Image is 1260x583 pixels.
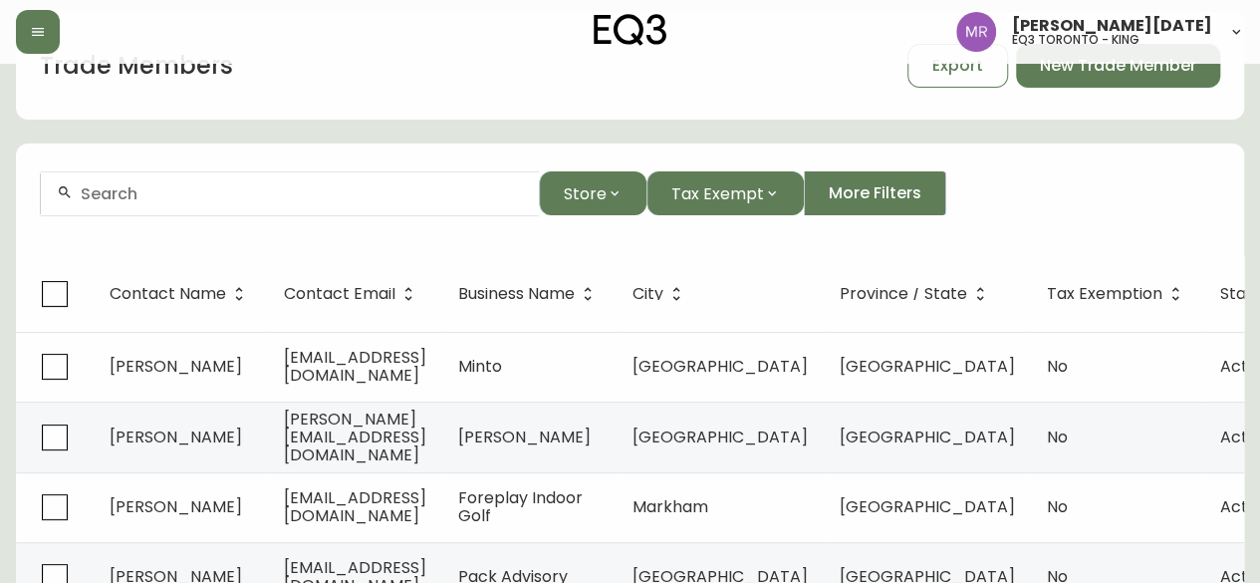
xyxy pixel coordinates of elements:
[284,285,421,303] span: Contact Email
[671,181,764,206] span: Tax Exempt
[110,495,242,518] span: [PERSON_NAME]
[81,184,523,203] input: Search
[956,12,996,52] img: 433a7fc21d7050a523c0a08e44de74d9
[594,14,667,46] img: logo
[110,285,252,303] span: Contact Name
[840,285,993,303] span: Province / State
[110,355,242,378] span: [PERSON_NAME]
[539,171,646,215] button: Store
[840,495,1015,518] span: [GEOGRAPHIC_DATA]
[632,355,808,378] span: [GEOGRAPHIC_DATA]
[1047,285,1188,303] span: Tax Exemption
[1012,18,1212,34] span: [PERSON_NAME][DATE]
[110,288,226,300] span: Contact Name
[1040,55,1196,77] span: New Trade Member
[458,486,583,527] span: Foreplay Indoor Golf
[284,346,426,387] span: [EMAIL_ADDRESS][DOMAIN_NAME]
[40,49,233,83] h1: Trade Members
[458,288,575,300] span: Business Name
[110,426,242,448] span: [PERSON_NAME]
[932,55,983,77] span: Export
[840,355,1015,378] span: [GEOGRAPHIC_DATA]
[458,355,502,378] span: Minto
[804,171,946,215] button: More Filters
[632,288,663,300] span: City
[840,288,967,300] span: Province / State
[632,426,808,448] span: [GEOGRAPHIC_DATA]
[284,486,426,527] span: [EMAIL_ADDRESS][DOMAIN_NAME]
[458,426,591,448] span: [PERSON_NAME]
[829,182,921,204] span: More Filters
[1016,44,1220,88] button: New Trade Member
[458,285,601,303] span: Business Name
[284,408,426,466] span: [PERSON_NAME][EMAIL_ADDRESS][DOMAIN_NAME]
[1012,34,1139,46] h5: eq3 toronto - king
[1047,495,1068,518] span: No
[646,171,804,215] button: Tax Exempt
[1047,288,1162,300] span: Tax Exemption
[284,288,395,300] span: Contact Email
[907,44,1008,88] button: Export
[1047,355,1068,378] span: No
[632,285,689,303] span: City
[1047,426,1068,448] span: No
[564,181,607,206] span: Store
[632,495,708,518] span: Markham
[840,426,1015,448] span: [GEOGRAPHIC_DATA]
